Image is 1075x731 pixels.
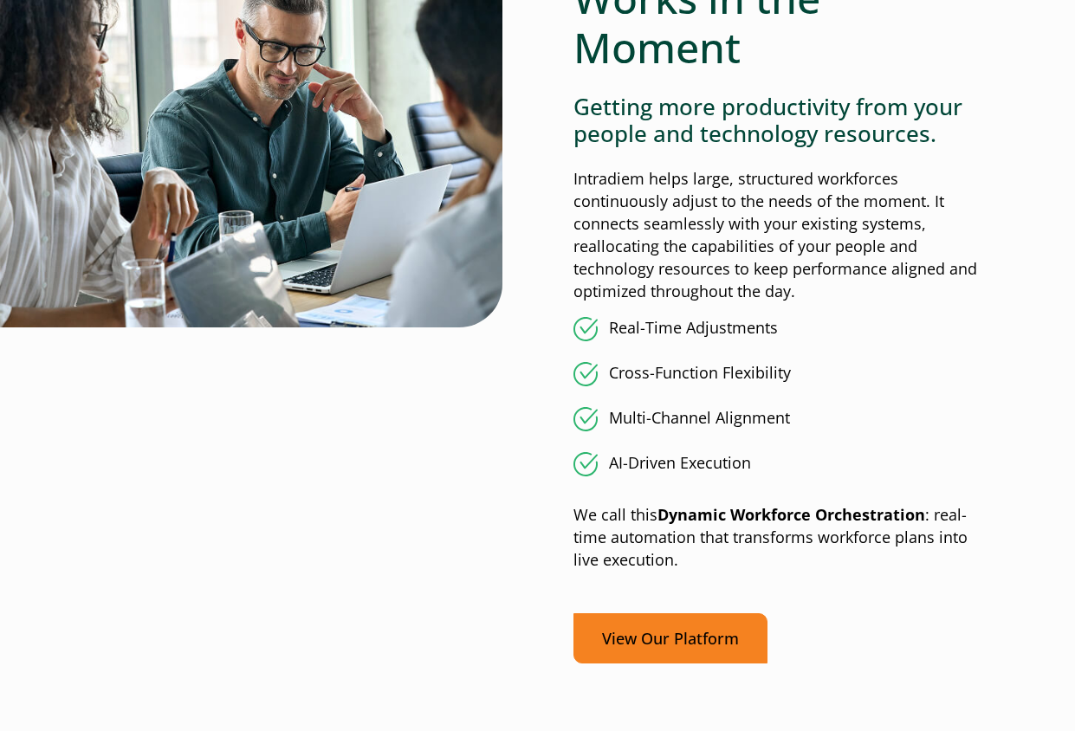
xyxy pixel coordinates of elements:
[657,504,925,525] strong: Dynamic Workforce Orchestration
[573,504,985,572] p: We call this : real-time automation that transforms workforce plans into live execution.
[573,613,767,664] a: View Our Platform
[573,407,985,431] li: Multi-Channel Alignment
[573,362,985,386] li: Cross-Function Flexibility
[573,317,985,341] li: Real-Time Adjustments
[573,94,985,147] h4: Getting more productivity from your people and technology resources.
[573,452,985,476] li: AI-Driven Execution
[573,168,985,302] p: Intradiem helps large, structured workforces continuously adjust to the needs of the moment. It c...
